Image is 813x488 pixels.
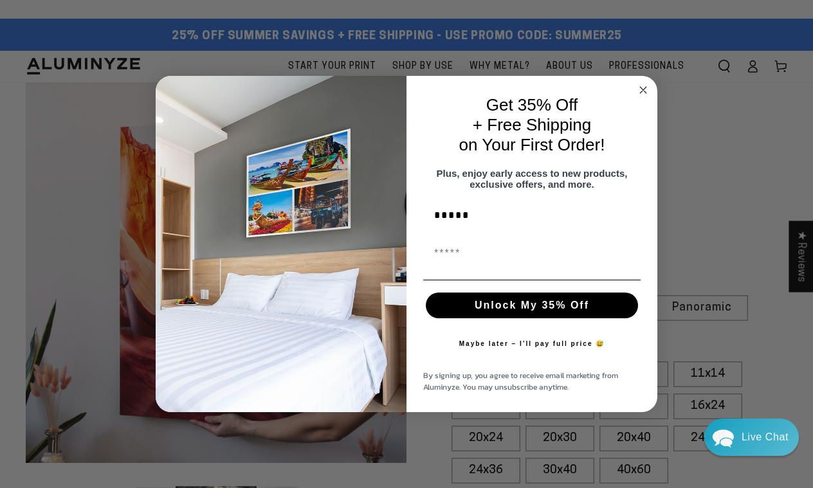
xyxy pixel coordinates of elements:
[459,135,605,154] span: on Your First Order!
[486,95,578,114] span: Get 35% Off
[426,293,638,318] button: Unlock My 35% Off
[156,76,406,413] img: 728e4f65-7e6c-44e2-b7d1-0292a396982f.jpeg
[423,280,641,280] img: underline
[635,82,651,98] button: Close dialog
[453,331,612,357] button: Maybe later – I’ll pay full price 😅
[473,115,591,134] span: + Free Shipping
[742,419,789,456] div: Contact Us Directly
[437,168,628,190] span: Plus, enjoy early access to new products, exclusive offers, and more.
[423,370,618,393] span: By signing up, you agree to receive email marketing from Aluminyze. You may unsubscribe anytime.
[704,419,799,456] div: Chat widget toggle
